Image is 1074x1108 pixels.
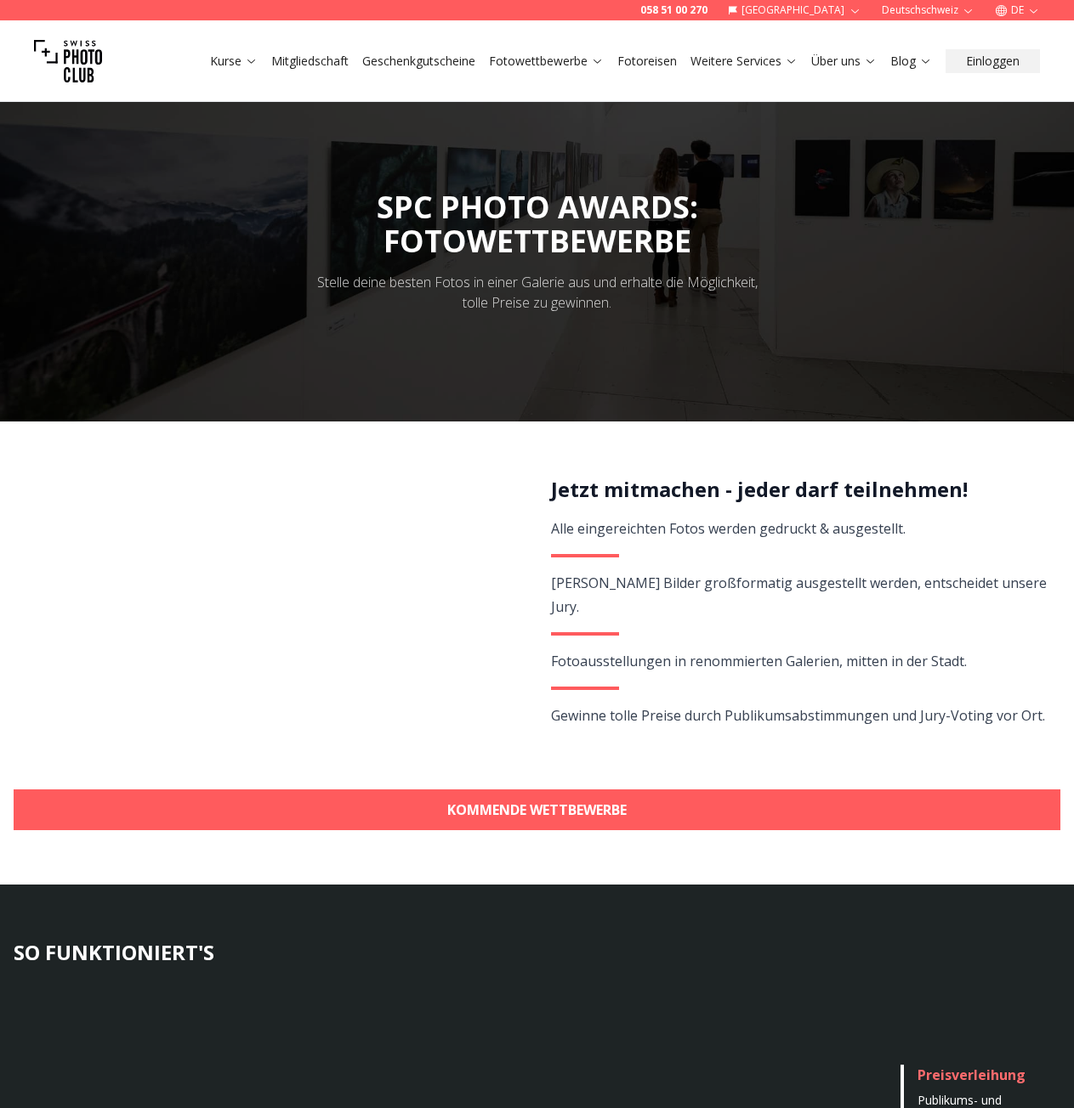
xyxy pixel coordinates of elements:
[551,519,906,538] span: Alle eingereichten Fotos werden gedruckt & ausgestellt.
[362,53,475,70] a: Geschenkgutscheine
[918,1066,1026,1084] span: Preisverleihung
[14,939,1060,966] h3: SO FUNKTIONIERT'S
[684,49,804,73] button: Weitere Services
[271,53,349,70] a: Mitgliedschaft
[946,49,1040,73] button: Einloggen
[884,49,939,73] button: Blog
[611,49,684,73] button: Fotoreisen
[551,476,1048,503] h2: Jetzt mitmachen - jeder darf teilnehmen!
[804,49,884,73] button: Über uns
[377,186,698,258] span: SPC PHOTO AWARDS:
[377,224,698,258] div: FOTOWETTBEWERBE
[355,49,482,73] button: Geschenkgutscheine
[203,49,264,73] button: Kurse
[690,53,798,70] a: Weitere Services
[264,49,355,73] button: Mitgliedschaft
[640,3,707,17] a: 058 51 00 270
[306,272,769,313] div: Stelle deine besten Fotos in einer Galerie aus und erhalte die Möglichkeit, tolle Preise zu gewin...
[551,706,1045,725] span: Gewinne tolle Preise durch Publikumsabstimmungen und Jury-Voting vor Ort.
[34,27,102,95] img: Swiss photo club
[551,574,1047,616] span: [PERSON_NAME] Bilder großformatig ausgestellt werden, entscheidet unsere Jury.
[617,53,677,70] a: Fotoreisen
[551,652,967,670] span: Fotoausstellungen in renommierten Galerien, mitten in der Stadt.
[811,53,877,70] a: Über uns
[482,49,611,73] button: Fotowettbewerbe
[210,53,258,70] a: Kurse
[489,53,604,70] a: Fotowettbewerbe
[890,53,932,70] a: Blog
[14,789,1060,830] a: KOMMENDE WETTBEWERBE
